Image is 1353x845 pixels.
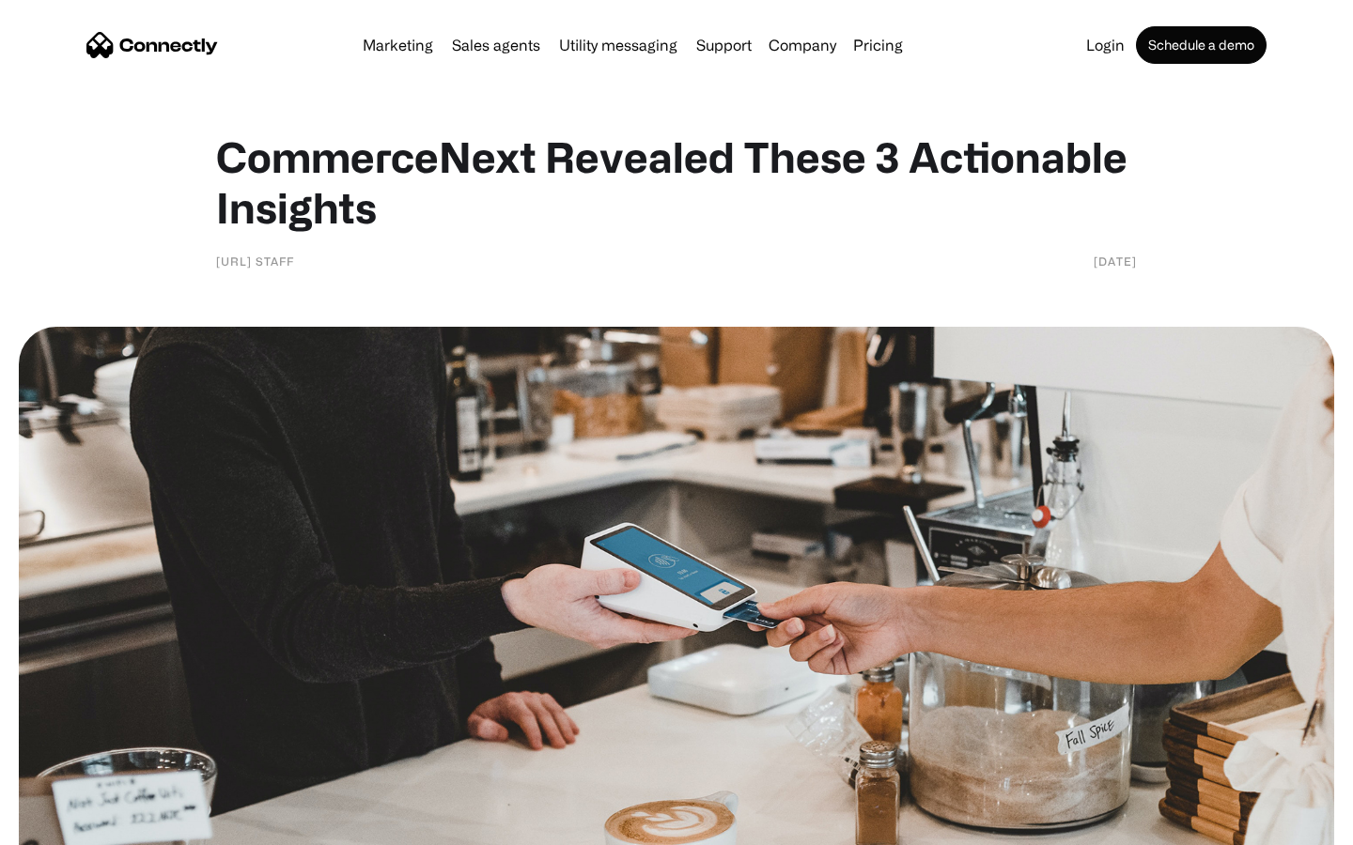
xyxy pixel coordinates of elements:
[1079,38,1132,53] a: Login
[19,812,113,838] aside: Language selected: English
[444,38,548,53] a: Sales agents
[216,131,1137,233] h1: CommerceNext Revealed These 3 Actionable Insights
[355,38,441,53] a: Marketing
[846,38,910,53] a: Pricing
[86,31,218,59] a: home
[1136,26,1267,64] a: Schedule a demo
[689,38,759,53] a: Support
[216,252,294,270] div: [URL] Staff
[38,812,113,838] ul: Language list
[552,38,685,53] a: Utility messaging
[763,32,842,58] div: Company
[769,32,836,58] div: Company
[1094,252,1137,270] div: [DATE]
